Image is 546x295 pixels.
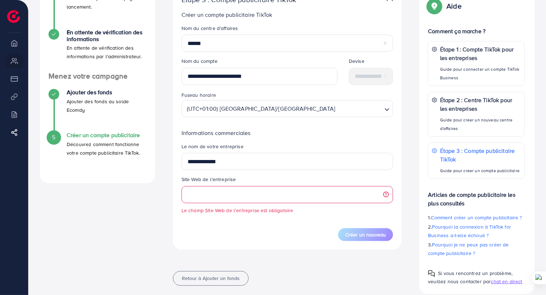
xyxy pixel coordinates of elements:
[491,278,522,285] font: chat en direct
[185,102,337,115] span: (UTC+01:00) [GEOGRAPHIC_DATA]/[GEOGRAPHIC_DATA]
[40,89,155,132] li: Ajouter des fonds
[49,71,128,81] font: Menez votre campagne
[40,29,155,72] li: En attente de vérification des informations
[7,10,20,23] img: logo
[516,263,541,290] iframe: Chat
[440,96,512,112] font: Étape 2 : Centre TikTok pour les entreprises
[428,270,512,285] font: Si vous rencontrez un problème, veuillez nous contacter par
[428,214,431,221] font: 1.
[447,1,461,11] font: Aide
[337,102,382,115] input: Rechercher une option
[428,270,435,277] img: Guide contextuel
[67,141,140,156] font: Découvrez comment fonctionne votre compte publicitaire TikTok.
[182,100,393,117] div: Rechercher une option
[428,241,432,248] font: 3.
[182,25,238,32] font: Nom du centre d'affaires
[440,117,512,131] font: Guide pour créer un nouveau centre d'affaires
[431,214,522,221] font: Comment créer un compte publicitaire ?
[67,88,112,96] font: Ajouter des fonds
[67,131,140,139] font: Créer un compte publicitaire
[428,191,515,207] font: Articles de compte publicitaire les plus consultés
[173,271,249,286] button: Retour à Ajouter un fonds
[440,66,520,81] font: Guide pour connecter un compte TikTok Business
[67,44,142,60] font: En attente de vérification des informations par l'administrateur.
[428,27,485,35] font: Comment ça marche ?
[182,143,244,150] font: Le nom de votre entreprise
[440,147,515,163] font: Étape 3 : Compte publicitaire TikTok
[182,91,216,98] font: Fuseau horaire
[52,133,55,141] font: 5
[338,228,393,241] button: Créer un nouveau
[428,223,432,230] font: 2.
[182,57,218,65] font: Nom du compte
[182,129,251,137] font: Informations commerciales
[182,11,272,19] font: Créer un compte publicitaire TikTok
[182,176,236,183] font: Site Web de l'entreprise
[440,45,514,62] font: Étape 1 : Compte TikTok pour les entreprises
[67,28,142,43] font: En attente de vérification des informations
[67,98,129,114] font: Ajouter des fonds au solde Ecomdy
[182,275,240,282] font: Retour à Ajouter un fonds
[345,231,386,238] font: Créer un nouveau
[349,57,364,65] font: Devise
[182,207,294,214] font: Le champ Site Web de l'entreprise est obligatoire
[40,132,155,175] li: Créer un compte publicitaire
[428,223,511,239] font: Pourquoi la connexion à TikTok for Business a-t-elle échoué ?
[440,167,520,174] font: Guide pour créer un compte publicitaire
[428,241,509,257] font: Pourquoi je ne peux pas créer de compte publicitaire ?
